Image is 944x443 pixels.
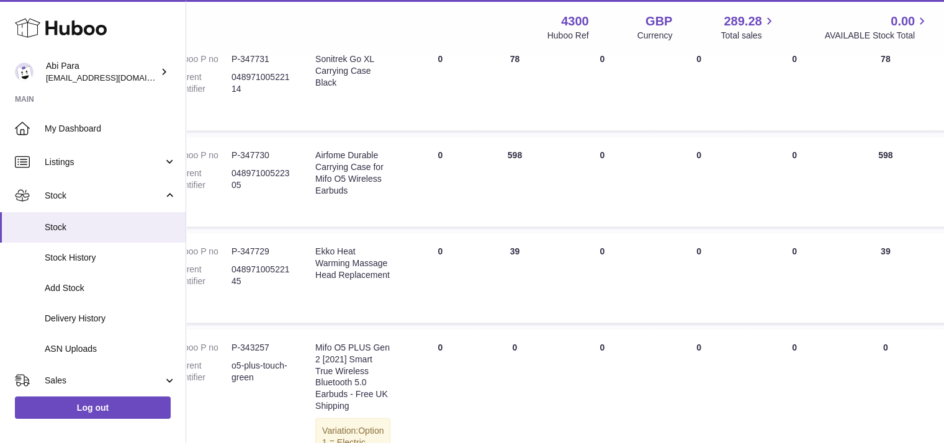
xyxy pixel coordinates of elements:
[15,63,34,81] img: Abi@mifo.co.uk
[173,71,232,95] dt: Current identifier
[45,343,176,355] span: ASN Uploads
[843,137,928,227] td: 598
[652,137,745,227] td: 0
[173,246,232,257] dt: Huboo P no
[824,13,929,42] a: 0.00 AVAILABLE Stock Total
[792,342,797,352] span: 0
[477,137,552,227] td: 598
[315,150,390,197] div: Airfome Durable Carrying Case for Mifo O5 Wireless Earbuds
[45,313,176,324] span: Delivery History
[232,264,290,287] dd: 04897100522145
[561,13,589,30] strong: 4300
[173,150,232,161] dt: Huboo P no
[552,41,652,131] td: 0
[173,53,232,65] dt: Huboo P no
[232,53,290,65] dd: P-347731
[637,30,673,42] div: Currency
[232,360,290,383] dd: o5-plus-touch-green
[232,150,290,161] dd: P-347730
[724,13,762,30] span: 289.28
[403,233,477,323] td: 0
[45,156,163,168] span: Listings
[891,13,915,30] span: 0.00
[232,71,290,95] dd: 04897100522114
[843,41,928,131] td: 78
[315,342,390,412] div: Mifo O5 PLUS Gen 2 [2021] Smart True Wireless Bluetooth 5.0 Earbuds - Free UK Shipping
[477,41,552,131] td: 78
[315,53,390,89] div: Sonitrek Go XL Carrying Case Black
[15,396,171,419] a: Log out
[552,137,652,227] td: 0
[792,54,797,64] span: 0
[173,168,232,191] dt: Current identifier
[477,233,552,323] td: 39
[824,30,929,42] span: AVAILABLE Stock Total
[721,13,776,42] a: 289.28 Total sales
[232,246,290,257] dd: P-347729
[45,252,176,264] span: Stock History
[721,30,776,42] span: Total sales
[232,168,290,191] dd: 04897100522305
[792,150,797,160] span: 0
[46,60,158,84] div: Abi Para
[173,342,232,354] dt: Huboo P no
[652,41,745,131] td: 0
[173,264,232,287] dt: Current identifier
[45,123,176,135] span: My Dashboard
[173,360,232,383] dt: Current identifier
[403,137,477,227] td: 0
[45,190,163,202] span: Stock
[403,41,477,131] td: 0
[315,246,390,281] div: Ekko Heat Warming Massage Head Replacement
[45,282,176,294] span: Add Stock
[547,30,589,42] div: Huboo Ref
[652,233,745,323] td: 0
[45,221,176,233] span: Stock
[645,13,672,30] strong: GBP
[232,342,290,354] dd: P-343257
[552,233,652,323] td: 0
[792,246,797,256] span: 0
[45,375,163,387] span: Sales
[46,73,182,83] span: [EMAIL_ADDRESS][DOMAIN_NAME]
[843,233,928,323] td: 39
